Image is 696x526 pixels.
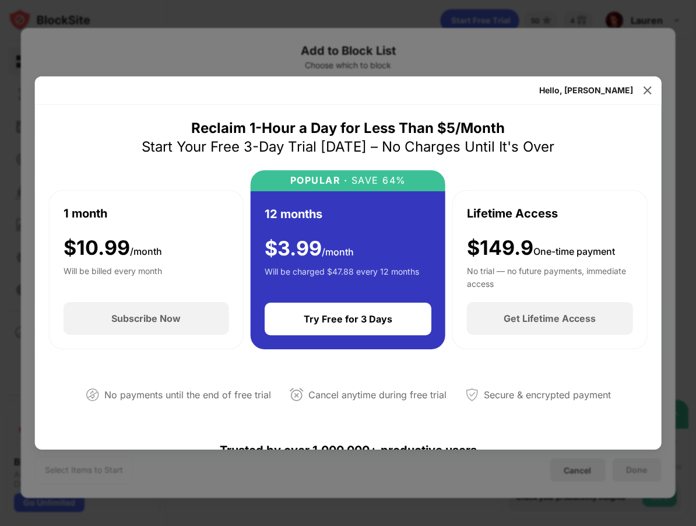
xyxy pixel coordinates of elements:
[64,265,162,288] div: Will be billed every month
[191,119,505,138] div: Reclaim 1-Hour a Day for Less Than $5/Month
[265,237,354,261] div: $ 3.99
[86,388,100,402] img: not-paying
[304,313,392,325] div: Try Free for 3 Days
[322,246,354,258] span: /month
[539,86,633,95] div: Hello, [PERSON_NAME]
[290,175,348,186] div: POPULAR ·
[265,265,419,289] div: Will be charged $47.88 every 12 months
[504,313,596,324] div: Get Lifetime Access
[130,246,162,257] span: /month
[64,236,162,260] div: $ 10.99
[265,205,322,223] div: 12 months
[484,387,611,404] div: Secure & encrypted payment
[104,387,271,404] div: No payments until the end of free trial
[111,313,181,324] div: Subscribe Now
[49,422,648,478] div: Trusted by over 1,000,000+ productive users
[533,246,615,257] span: One-time payment
[290,388,304,402] img: cancel-anytime
[467,205,558,222] div: Lifetime Access
[465,388,479,402] img: secured-payment
[308,387,447,404] div: Cancel anytime during free trial
[467,236,615,260] div: $149.9
[347,175,406,186] div: SAVE 64%
[142,138,554,156] div: Start Your Free 3-Day Trial [DATE] – No Charges Until It's Over
[467,265,632,288] div: No trial — no future payments, immediate access
[64,205,107,222] div: 1 month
